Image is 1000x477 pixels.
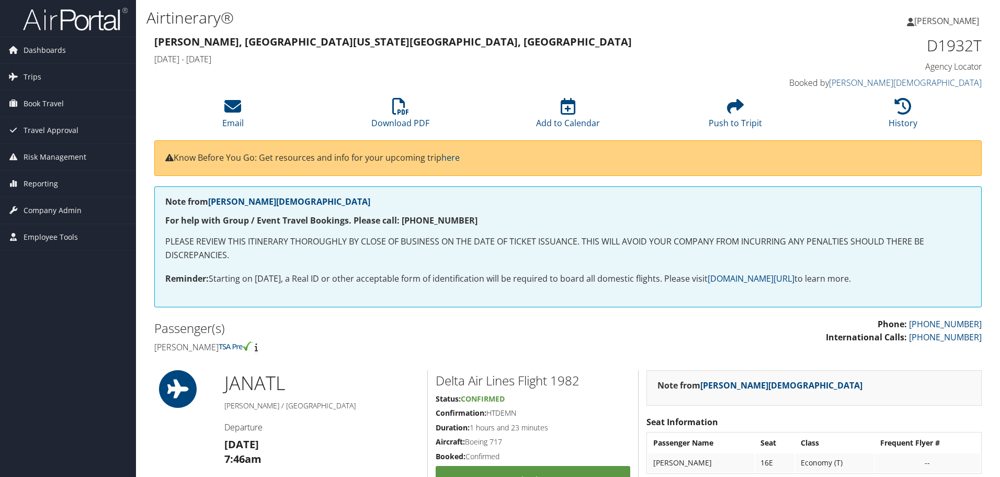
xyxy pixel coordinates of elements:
[796,434,874,452] th: Class
[154,35,632,49] strong: [PERSON_NAME], [GEOGRAPHIC_DATA] [US_STATE][GEOGRAPHIC_DATA], [GEOGRAPHIC_DATA]
[208,196,370,207] a: [PERSON_NAME][DEMOGRAPHIC_DATA]
[224,452,262,466] strong: 7:46am
[441,152,460,163] a: here
[24,144,86,170] span: Risk Management
[436,451,465,461] strong: Booked:
[796,453,874,472] td: Economy (T)
[461,394,505,404] span: Confirmed
[165,215,478,226] strong: For help with Group / Event Travel Bookings. Please call: [PHONE_NUMBER]
[436,437,630,447] h5: Boeing 717
[165,235,971,262] p: PLEASE REVIEW THIS ITINERARY THOROUGHLY BY CLOSE OF BUSINESS ON THE DATE OF TICKET ISSUANCE. THIS...
[222,104,244,129] a: Email
[875,434,980,452] th: Frequent Flyer #
[154,319,560,337] h2: Passenger(s)
[165,272,971,286] p: Starting on [DATE], a Real ID or other acceptable form of identification will be required to boar...
[165,273,209,284] strong: Reminder:
[436,423,470,432] strong: Duration:
[146,7,709,29] h1: Airtinerary®
[907,5,990,37] a: [PERSON_NAME]
[536,104,600,129] a: Add to Calendar
[165,151,971,165] p: Know Before You Go: Get resources and info for your upcoming trip
[657,380,862,391] strong: Note from
[787,77,982,88] h4: Booked by
[23,7,128,31] img: airportal-logo.png
[709,104,762,129] a: Push to Tripit
[371,104,429,129] a: Download PDF
[914,15,979,27] span: [PERSON_NAME]
[826,331,907,343] strong: International Calls:
[436,423,630,433] h5: 1 hours and 23 minutes
[646,416,718,428] strong: Seat Information
[787,61,982,72] h4: Agency Locator
[755,453,794,472] td: 16E
[24,117,78,143] span: Travel Approval
[165,196,370,207] strong: Note from
[889,104,917,129] a: History
[154,53,771,65] h4: [DATE] - [DATE]
[648,453,754,472] td: [PERSON_NAME]
[436,451,630,462] h5: Confirmed
[224,401,419,411] h5: [PERSON_NAME] / [GEOGRAPHIC_DATA]
[24,197,82,224] span: Company Admin
[909,318,982,330] a: [PHONE_NUMBER]
[436,372,630,390] h2: Delta Air Lines Flight 1982
[436,408,486,418] strong: Confirmation:
[787,35,982,57] h1: D1932T
[755,434,794,452] th: Seat
[829,77,982,88] a: [PERSON_NAME][DEMOGRAPHIC_DATA]
[878,318,907,330] strong: Phone:
[24,64,41,90] span: Trips
[436,394,461,404] strong: Status:
[880,458,975,468] div: --
[154,341,560,353] h4: [PERSON_NAME]
[224,437,259,451] strong: [DATE]
[700,380,862,391] a: [PERSON_NAME][DEMOGRAPHIC_DATA]
[224,370,419,396] h1: JAN ATL
[224,421,419,433] h4: Departure
[909,331,982,343] a: [PHONE_NUMBER]
[648,434,754,452] th: Passenger Name
[436,408,630,418] h5: HTDEMN
[436,437,465,447] strong: Aircraft:
[24,224,78,250] span: Employee Tools
[219,341,253,351] img: tsa-precheck.png
[24,37,66,63] span: Dashboards
[24,171,58,197] span: Reporting
[708,273,794,284] a: [DOMAIN_NAME][URL]
[24,91,64,117] span: Book Travel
